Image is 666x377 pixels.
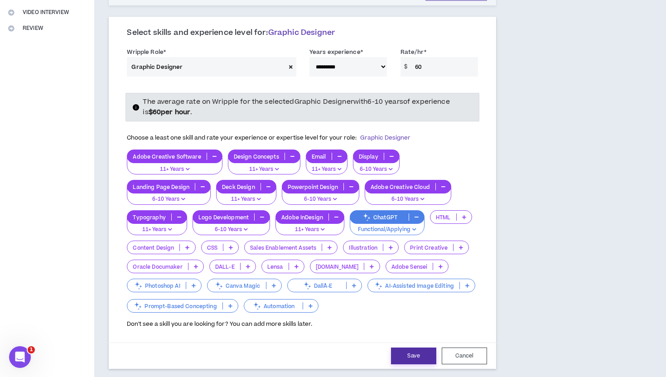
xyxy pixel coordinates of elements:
[343,244,383,251] p: Illustration
[353,158,400,175] button: 6-10 Years
[365,184,435,190] p: Adobe Creative Cloud
[133,104,139,111] span: info-circle
[310,263,364,270] p: [DOMAIN_NAME]
[127,153,206,160] p: Adobe Creative Software
[350,218,425,235] button: Functional/Applying
[208,282,266,289] p: Canva Magic
[306,158,347,175] button: 11+ Years
[228,153,285,160] p: Design Concepts
[350,214,409,221] p: ChatGPT
[368,282,459,289] p: AI-Assisted Image Editing
[143,97,449,116] span: The average rate on Wripple for the selected Graphic Designer with 6-10 years of experience is .
[133,165,216,174] p: 11+ Years
[288,282,346,289] p: DallÂ·E
[127,45,166,59] label: Wripple Role
[127,263,188,270] p: Oracle Documaker
[28,346,35,353] span: 1
[127,282,186,289] p: Photoshop AI
[127,303,222,309] p: Prompt-Based Concepting
[127,134,410,142] span: Choose a least one skill and rate your experience or expertise level for your role:
[127,218,187,235] button: 11+ Years
[133,226,181,234] p: 11+ Years
[9,346,31,368] iframe: Intercom live chat
[127,244,179,251] p: Content Design
[312,165,342,174] p: 11+ Years
[193,218,270,235] button: 6-10 Years
[360,134,410,142] span: Graphic Designer
[234,165,294,174] p: 11+ Years
[353,153,384,160] p: Display
[371,195,445,203] p: 6-10 Years
[410,57,478,77] input: Ex. $75
[430,214,456,221] p: HTML
[391,348,436,364] button: Save
[127,188,211,205] button: 6-10 Years
[228,158,300,175] button: 11+ Years
[133,195,205,203] p: 6-10 Years
[210,263,240,270] p: DALL-E
[276,214,328,221] p: Adobe InDesign
[202,244,223,251] p: CSS
[268,27,335,38] span: Graphic Designer
[127,27,335,38] span: Select skills and experience level for:
[262,263,289,270] p: Lensa
[245,244,322,251] p: Sales Enablement Assets
[244,303,303,309] p: Automation
[149,107,191,117] strong: $ 60 per hour
[127,184,195,190] p: Landing Page Design
[127,57,285,77] input: (e.g. User Experience, Visual & UI, Technical PM, etc.)
[309,45,363,59] label: Years experience
[127,214,171,221] p: Typography
[281,226,338,234] p: 11+ Years
[198,226,264,234] p: 6-10 Years
[127,158,222,175] button: 11+ Years
[275,218,344,235] button: 11+ Years
[217,184,261,190] p: Deck Design
[288,195,353,203] p: 6-10 Years
[216,188,276,205] button: 11+ Years
[359,165,394,174] p: 6-10 Years
[386,263,433,270] p: Adobe Sensei
[401,45,426,59] label: Rate/hr
[356,226,419,234] p: Functional/Applying
[442,348,487,364] button: Cancel
[365,188,451,205] button: 6-10 Years
[193,214,254,221] p: Logo Development
[401,57,411,77] span: $
[222,195,270,203] p: 11+ Years
[282,184,343,190] p: Powerpoint Design
[405,244,453,251] p: Print Creative
[127,320,312,328] span: Don't see a skill you are looking for? You can add more skills later.
[306,153,332,160] p: Email
[282,188,359,205] button: 6-10 Years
